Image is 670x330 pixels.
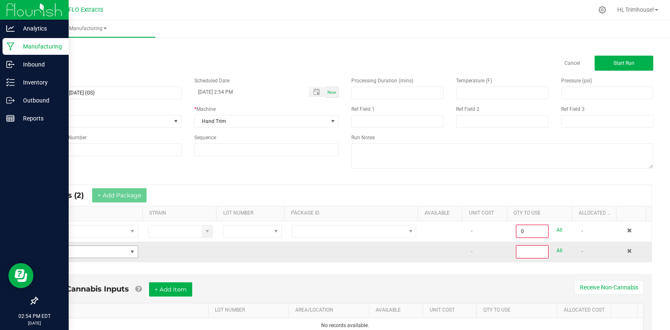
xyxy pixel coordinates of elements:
[15,41,65,51] p: Manufacturing
[37,115,171,127] span: None
[582,228,583,234] span: -
[46,284,129,294] span: Non-Cannabis Inputs
[617,6,654,13] span: Hi, Trimhouse!
[564,307,608,314] a: Allocated CostSortable
[6,24,15,33] inline-svg: Analytics
[47,191,92,200] span: Inputs (2)
[617,307,634,314] a: Sortable
[575,280,644,294] button: Receive Non-Cannabis
[6,42,15,51] inline-svg: Manufacturing
[469,210,503,217] a: Unit CostSortable
[15,95,65,105] p: Outbound
[53,307,205,314] a: ITEMSortable
[579,210,613,217] a: Allocated CostSortable
[351,106,375,112] span: Ref Field 1
[597,6,608,14] div: Manage settings
[351,78,413,84] span: Processing Duration (mins)
[456,78,492,84] span: Temperature (F)
[6,114,15,123] inline-svg: Reports
[6,60,15,69] inline-svg: Inbound
[194,87,301,97] input: Scheduled Datetime
[196,106,216,112] span: Machine
[4,320,65,326] p: [DATE]
[45,210,139,217] a: ITEMSortable
[92,188,147,202] button: + Add Package
[20,25,155,32] span: Manufacturing
[471,228,472,234] span: -
[561,78,592,84] span: Pressure (psi)
[291,210,415,217] a: PACKAGE IDSortable
[582,248,583,254] span: -
[215,307,286,314] a: LOT NUMBERSortable
[456,106,479,112] span: Ref Field 2
[513,210,569,217] a: QTY TO USESortable
[15,113,65,123] p: Reports
[4,312,65,320] p: 02:54 PM EDT
[430,307,474,314] a: Unit CostSortable
[471,248,472,254] span: -
[623,210,643,217] a: Sortable
[595,56,653,71] button: Start Run
[15,59,65,69] p: Inbound
[564,60,580,67] a: Cancel
[135,284,142,294] a: Add Non-Cannabis items that were also consumed in the run (e.g. gloves and packaging); Also add N...
[483,307,554,314] a: QTY TO USESortable
[613,60,634,66] span: Start Run
[194,78,229,84] span: Scheduled Date
[295,307,366,314] a: AREA/LOCATIONSortable
[425,210,459,217] a: AVAILABLESortable
[44,225,127,237] span: HARV
[15,23,65,33] p: Analytics
[561,106,585,112] span: Ref Field 3
[6,78,15,87] inline-svg: Inventory
[20,20,155,38] a: Manufacturing
[195,115,328,127] span: Hand Trim
[557,225,562,236] a: All
[309,87,325,97] span: Toggle popup
[351,135,375,141] span: Run Notes
[376,307,420,314] a: AVAILABLESortable
[68,6,103,13] span: FLO Extracts
[149,282,192,297] button: + Add Item
[194,135,216,141] span: Sequence
[149,210,213,217] a: STRAINSortable
[44,246,138,258] span: NO DATA FOUND
[15,77,65,87] p: Inventory
[557,245,562,256] a: All
[223,210,281,217] a: LOT NUMBERSortable
[327,90,336,95] span: Now
[8,263,33,288] iframe: Resource center
[6,96,15,105] inline-svg: Outbound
